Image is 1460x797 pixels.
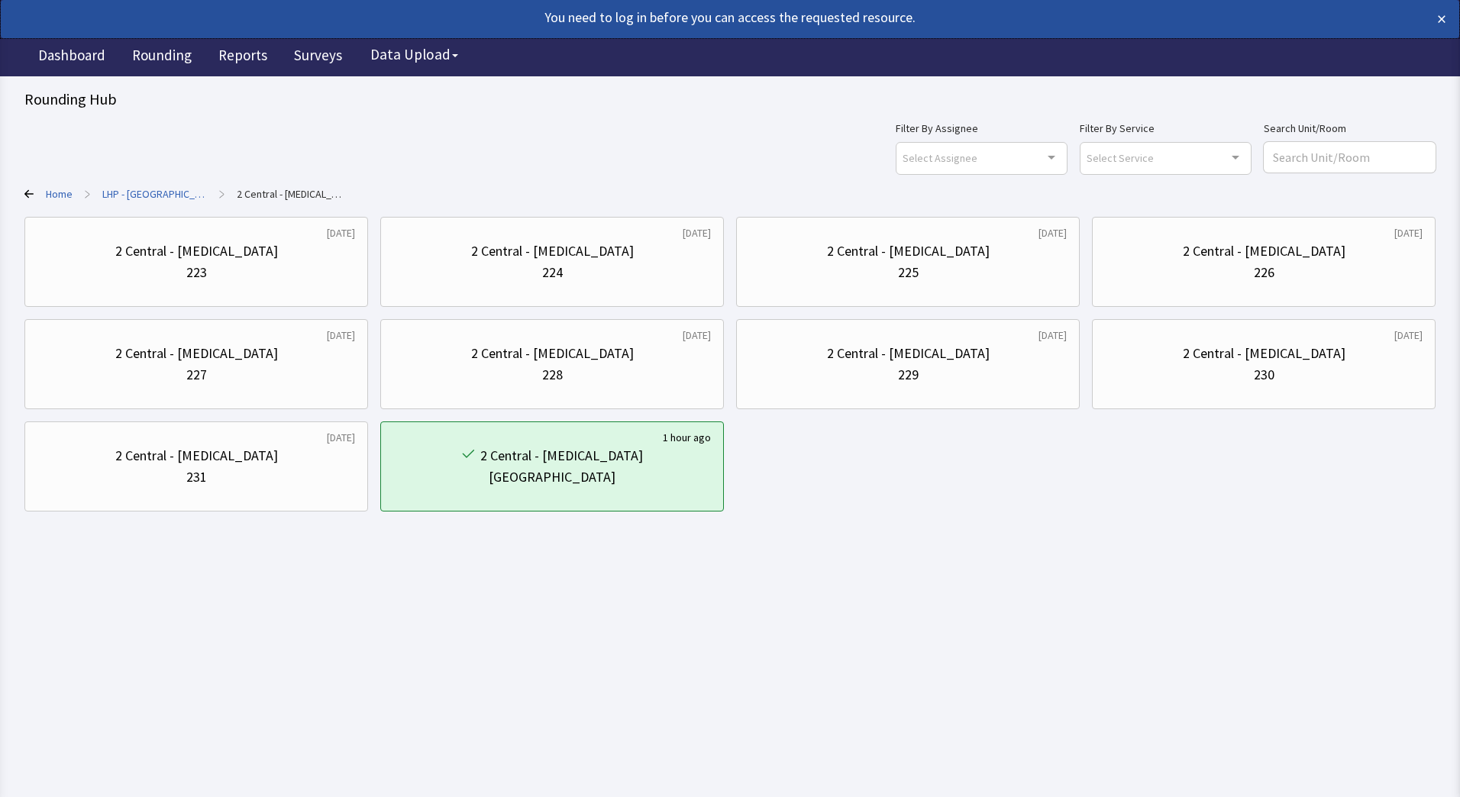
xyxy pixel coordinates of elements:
div: [DATE] [683,225,711,240]
div: 2 Central - [MEDICAL_DATA] [1183,240,1345,262]
div: 2 Central - [MEDICAL_DATA] [115,343,278,364]
div: 1 hour ago [663,430,711,445]
div: Rounding Hub [24,89,1436,110]
div: 224 [542,262,563,283]
a: LHP - Pascack Valley [102,186,207,202]
a: 2 Central - ICU [237,186,341,202]
div: [DATE] [1038,328,1067,343]
div: [DATE] [1038,225,1067,240]
input: Search Unit/Room [1264,142,1436,173]
a: Home [46,186,73,202]
div: 2 Central - [MEDICAL_DATA] [115,445,278,466]
div: 227 [186,364,207,386]
div: 231 [186,466,207,488]
div: 2 Central - [MEDICAL_DATA] [115,240,278,262]
div: You need to log in before you can access the requested resource. [14,7,1303,28]
div: 2 Central - [MEDICAL_DATA] [471,240,634,262]
div: [DATE] [327,225,355,240]
label: Search Unit/Room [1264,119,1436,137]
a: Dashboard [27,38,117,76]
div: 228 [542,364,563,386]
div: [DATE] [327,430,355,445]
label: Filter By Assignee [896,119,1068,137]
div: 226 [1254,262,1274,283]
span: Select Assignee [903,149,977,166]
div: 229 [898,364,919,386]
label: Filter By Service [1080,119,1252,137]
div: 2 Central - [MEDICAL_DATA] [827,240,990,262]
div: 2 Central - [MEDICAL_DATA] [1183,343,1345,364]
span: > [219,179,224,209]
button: Data Upload [361,40,467,69]
button: × [1437,7,1446,31]
div: [DATE] [1394,328,1423,343]
div: 223 [186,262,207,283]
div: [DATE] [327,328,355,343]
div: [GEOGRAPHIC_DATA] [489,466,615,488]
span: > [85,179,90,209]
a: Reports [207,38,279,76]
div: 225 [898,262,919,283]
div: 230 [1254,364,1274,386]
div: 2 Central - [MEDICAL_DATA] [480,445,643,466]
a: Rounding [121,38,203,76]
span: Select Service [1087,149,1154,166]
a: Surveys [283,38,354,76]
div: 2 Central - [MEDICAL_DATA] [827,343,990,364]
div: [DATE] [1394,225,1423,240]
div: [DATE] [683,328,711,343]
div: 2 Central - [MEDICAL_DATA] [471,343,634,364]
